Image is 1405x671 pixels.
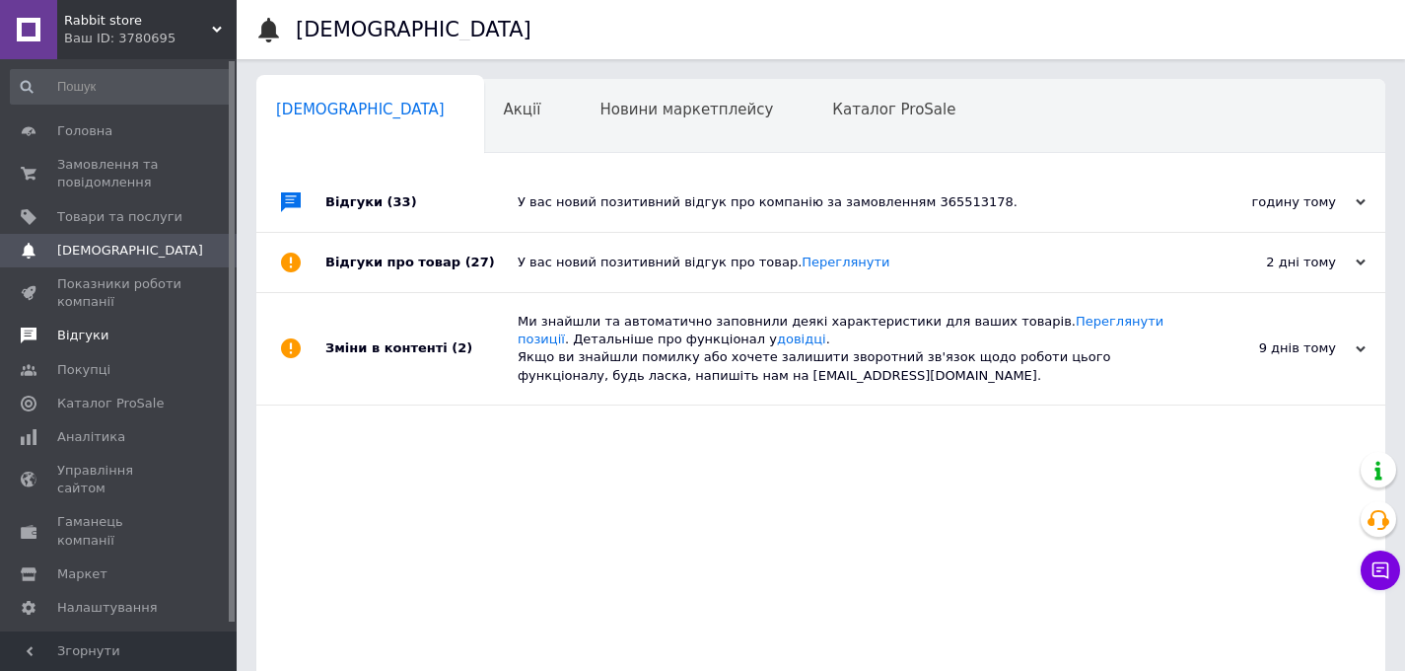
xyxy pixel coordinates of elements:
[64,30,237,47] div: Ваш ID: 3780695
[802,255,889,269] a: Переглянути
[57,361,110,379] span: Покупці
[325,173,518,232] div: Відгуки
[518,313,1168,385] div: Ми знайшли та автоматично заповнили деякі характеристики для ваших товарів. . Детальніше про функ...
[1168,339,1366,357] div: 9 днів тому
[57,242,203,260] span: [DEMOGRAPHIC_DATA]
[57,565,107,583] span: Маркет
[57,156,182,191] span: Замовлення та повідомлення
[504,101,541,118] span: Акції
[57,462,182,497] span: Управління сайтом
[57,599,158,617] span: Налаштування
[832,101,955,118] span: Каталог ProSale
[64,12,212,30] span: Rabbit store
[325,233,518,292] div: Відгуки про товар
[465,255,495,269] span: (27)
[325,293,518,405] div: Зміни в контенті
[777,332,826,346] a: довідці
[57,395,164,412] span: Каталог ProSale
[387,194,417,209] span: (33)
[57,428,125,446] span: Аналітика
[518,193,1168,211] div: У вас новий позитивний відгук про компанію за замовленням 365513178.
[57,513,182,549] span: Гаманець компанії
[10,69,233,105] input: Пошук
[1168,193,1366,211] div: годину тому
[296,18,531,41] h1: [DEMOGRAPHIC_DATA]
[57,275,182,311] span: Показники роботи компанії
[1168,254,1366,271] div: 2 дні тому
[599,101,773,118] span: Новини маркетплейсу
[57,122,112,140] span: Головна
[276,101,445,118] span: [DEMOGRAPHIC_DATA]
[518,254,1168,271] div: У вас новий позитивний відгук про товар.
[57,327,108,344] span: Відгуки
[1361,551,1400,590] button: Чат з покупцем
[452,340,472,355] span: (2)
[57,208,182,226] span: Товари та послуги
